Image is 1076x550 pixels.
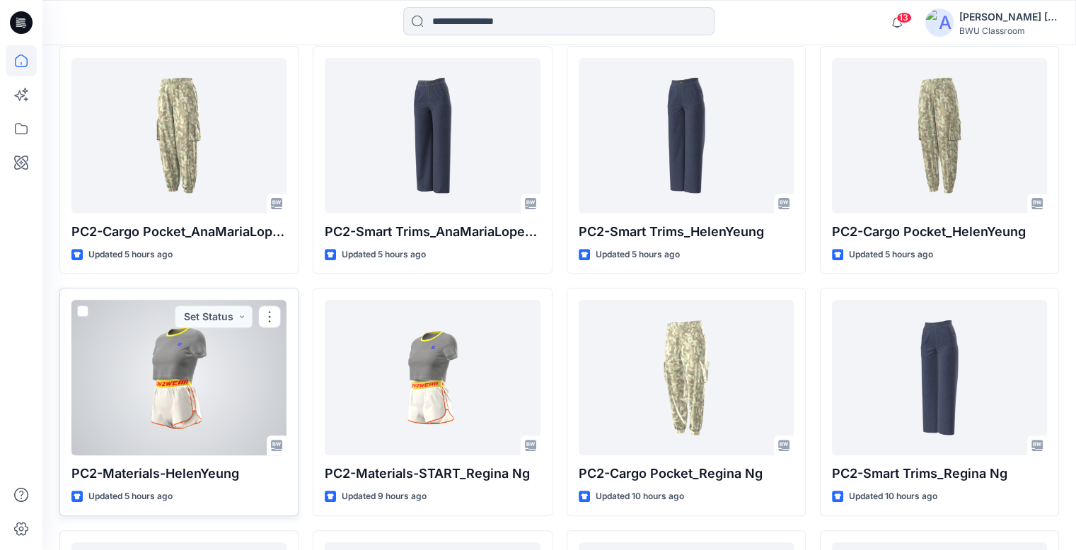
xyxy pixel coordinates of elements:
[579,300,794,455] a: PC2-Cargo Pocket_Regina Ng
[325,300,540,455] a: PC2-Materials-START_Regina Ng
[71,222,287,242] p: PC2-Cargo Pocket_AnaMariaLopezdeDreyer
[71,464,287,484] p: PC2-Materials-HelenYeung
[959,25,1058,36] div: BWU Classroom
[849,247,933,262] p: Updated 5 hours ago
[596,489,684,504] p: Updated 10 hours ago
[325,58,540,213] a: PC2-Smart Trims_AnaMariaLopezdeDreyer
[88,247,173,262] p: Updated 5 hours ago
[832,222,1047,242] p: PC2-Cargo Pocket_HelenYeung
[832,464,1047,484] p: PC2-Smart Trims_Regina Ng
[579,58,794,213] a: PC2-Smart Trims_HelenYeung
[342,489,427,504] p: Updated 9 hours ago
[325,464,540,484] p: PC2-Materials-START_Regina Ng
[596,247,680,262] p: Updated 5 hours ago
[71,58,287,213] a: PC2-Cargo Pocket_AnaMariaLopezdeDreyer
[342,247,426,262] p: Updated 5 hours ago
[925,8,954,37] img: avatar
[832,300,1047,455] a: PC2-Smart Trims_Regina Ng
[896,12,912,23] span: 13
[325,222,540,242] p: PC2-Smart Trims_AnaMariaLopezdeDreyer
[849,489,937,504] p: Updated 10 hours ago
[579,222,794,242] p: PC2-Smart Trims_HelenYeung
[88,489,173,504] p: Updated 5 hours ago
[959,8,1058,25] div: [PERSON_NAME] [PERSON_NAME] [PERSON_NAME]
[71,300,287,455] a: PC2-Materials-HelenYeung
[832,58,1047,213] a: PC2-Cargo Pocket_HelenYeung
[579,464,794,484] p: PC2-Cargo Pocket_Regina Ng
